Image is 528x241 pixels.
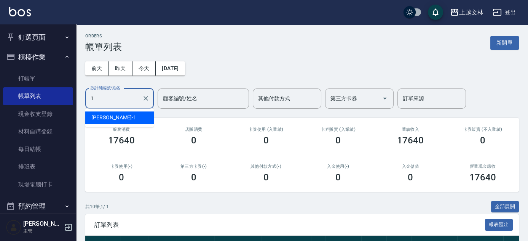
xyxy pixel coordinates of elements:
[447,5,487,20] button: 上越文林
[239,164,293,169] h2: 其他付款方式(-)
[383,164,437,169] h2: 入金儲值
[456,164,510,169] h2: 營業現金應收
[85,203,109,210] p: 共 10 筆, 1 / 1
[23,228,62,235] p: 主管
[408,172,413,183] h3: 0
[485,219,513,231] button: 報表匯出
[3,70,73,87] a: 打帳單
[490,39,519,46] a: 新開單
[311,164,365,169] h2: 入金使用(-)
[485,221,513,228] a: 報表匯出
[3,105,73,123] a: 現金收支登錄
[3,196,73,216] button: 預約管理
[480,135,485,146] h3: 0
[335,135,341,146] h3: 0
[108,135,135,146] h3: 17640
[491,201,519,213] button: 全部展開
[23,220,62,228] h5: [PERSON_NAME]
[9,7,31,16] img: Logo
[140,93,151,104] button: Clear
[167,127,221,132] h2: 店販消費
[132,61,156,76] button: 今天
[490,36,519,50] button: 新開單
[311,127,365,132] h2: 卡券販賣 (入業績)
[469,172,496,183] h3: 17640
[456,127,510,132] h2: 卡券販賣 (不入業績)
[119,172,124,183] h3: 0
[3,158,73,175] a: 排班表
[379,92,391,104] button: Open
[6,220,21,235] img: Person
[109,61,132,76] button: 昨天
[490,5,519,19] button: 登出
[3,123,73,140] a: 材料自購登錄
[94,164,148,169] h2: 卡券使用(-)
[383,127,437,132] h2: 業績收入
[239,127,293,132] h2: 卡券使用 (入業績)
[3,47,73,67] button: 櫃檯作業
[3,140,73,158] a: 每日結帳
[397,135,424,146] h3: 17640
[85,61,109,76] button: 前天
[167,164,221,169] h2: 第三方卡券(-)
[94,127,148,132] h3: 服務消費
[94,221,485,229] span: 訂單列表
[459,8,483,17] div: 上越文林
[191,172,196,183] h3: 0
[85,42,122,52] h3: 帳單列表
[85,34,122,39] h2: ORDERS
[91,85,120,91] label: 設計師編號/姓名
[3,87,73,105] a: 帳單列表
[428,5,443,20] button: save
[263,135,269,146] h3: 0
[191,135,196,146] h3: 0
[3,176,73,193] a: 現場電腦打卡
[156,61,185,76] button: [DATE]
[335,172,341,183] h3: 0
[263,172,269,183] h3: 0
[91,114,136,122] span: [PERSON_NAME] -1
[3,27,73,47] button: 釘選頁面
